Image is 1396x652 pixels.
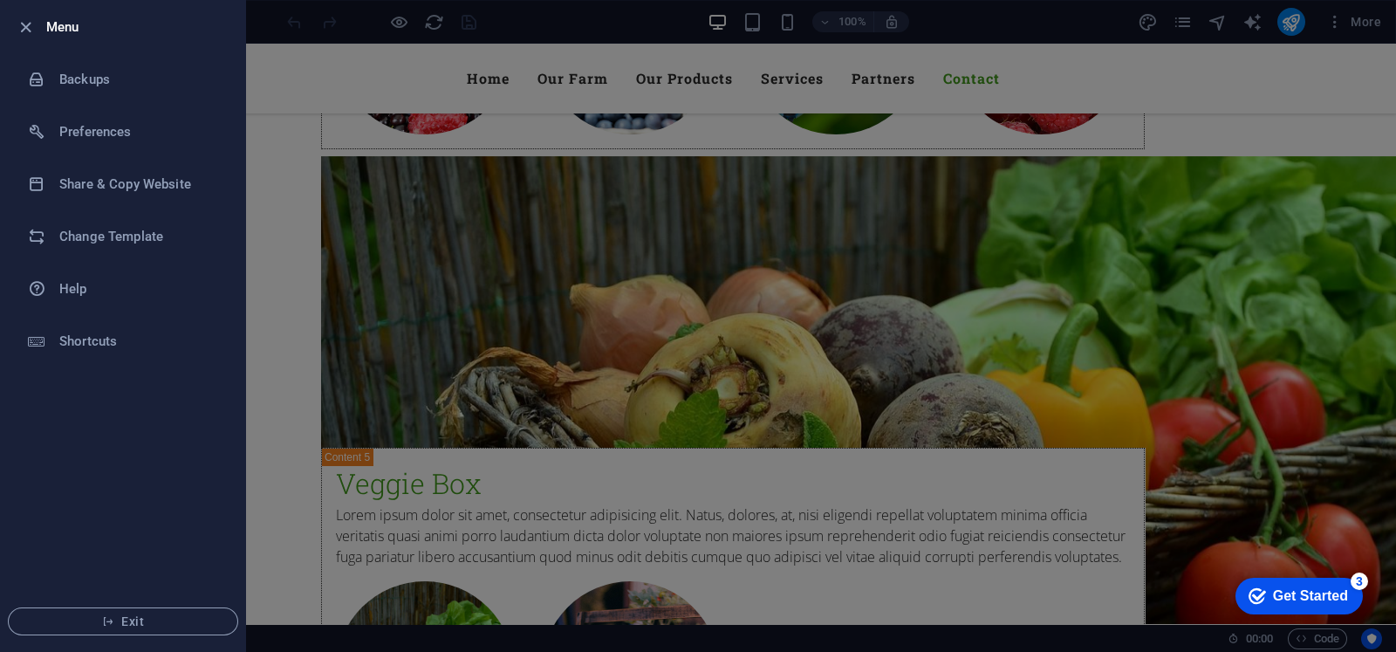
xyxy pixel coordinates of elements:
[46,17,231,38] h6: Menu
[59,174,221,195] h6: Share & Copy Website
[129,3,147,21] div: 3
[59,121,221,142] h6: Preferences
[1,263,245,315] a: Help
[23,614,223,628] span: Exit
[240,3,247,17] a: ×
[23,65,51,79] strong: Drag
[23,65,245,98] span: one of the sections onto the website after clicking
[14,9,141,45] div: Get Started 3 items remaining, 40% complete
[8,607,238,635] button: Exit
[59,278,221,299] h6: Help
[200,106,247,131] a: Next
[59,226,221,247] h6: Change Template
[59,69,221,90] h6: Backups
[23,12,239,45] span: Search for a section template on the top or browse by categories.
[51,19,127,35] div: Get Started
[240,1,247,20] div: Close tooltip
[59,331,221,352] h6: Shortcuts
[91,84,120,98] strong: Next.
